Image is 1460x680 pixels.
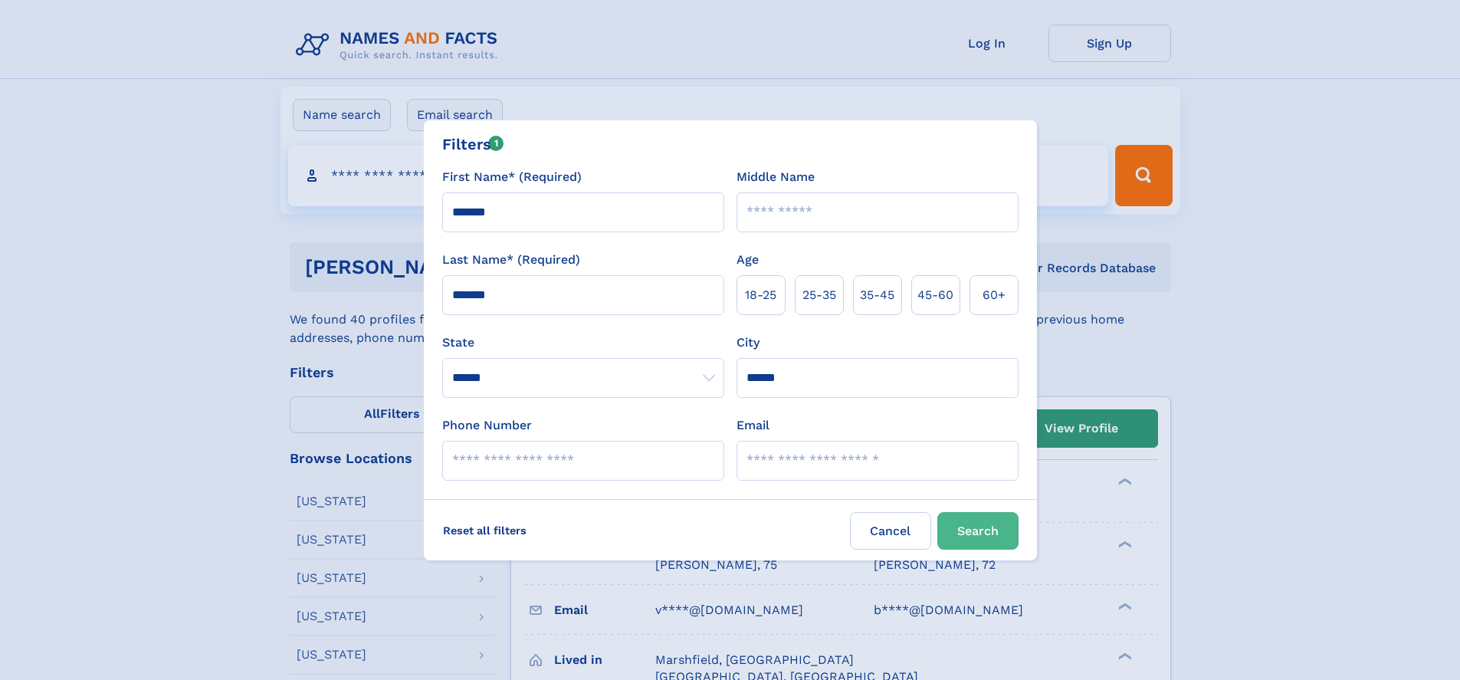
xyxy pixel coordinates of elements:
span: 18‑25 [745,286,776,304]
label: Age [737,251,759,269]
label: First Name* (Required) [442,168,582,186]
label: Last Name* (Required) [442,251,580,269]
label: Reset all filters [433,512,536,549]
button: Search [937,512,1019,550]
span: 35‑45 [860,286,894,304]
label: Phone Number [442,416,532,435]
div: Filters [442,133,504,156]
span: 60+ [983,286,1006,304]
span: 25‑35 [802,286,836,304]
span: 45‑60 [917,286,953,304]
label: Email [737,416,769,435]
label: State [442,333,724,352]
label: Middle Name [737,168,815,186]
label: City [737,333,760,352]
label: Cancel [850,512,931,550]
